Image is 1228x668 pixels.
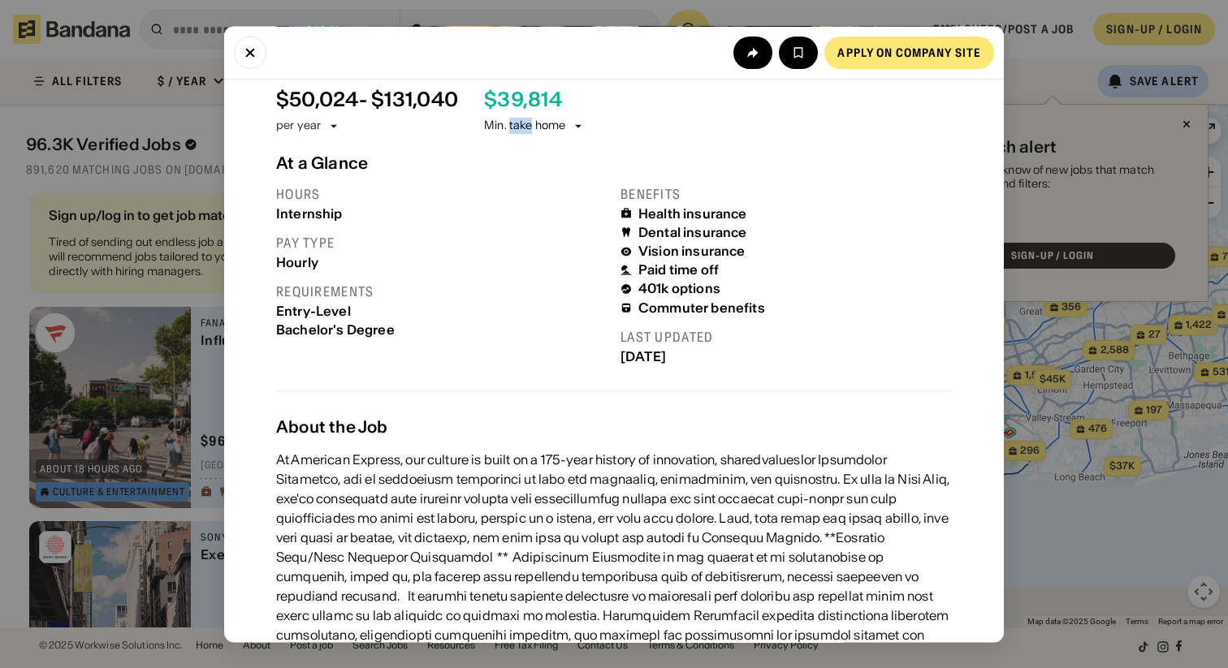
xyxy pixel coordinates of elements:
div: Bachelor's Degree [276,322,608,338]
div: Health insurance [638,206,747,222]
div: Entry-Level [276,304,608,319]
div: Commuter benefits [638,300,765,316]
div: Vision insurance [638,244,746,260]
div: per year [276,119,321,135]
div: Hourly [276,255,608,270]
div: Requirements [276,283,608,300]
div: $ 39,814 [484,88,562,112]
div: Internship [276,206,608,222]
div: Last updated [620,329,952,346]
div: Hours [276,186,608,203]
div: At a Glance [276,153,952,173]
div: Min. take home [484,119,585,135]
div: $ 50,024 - $131,040 [276,88,458,112]
div: Dental insurance [638,225,747,240]
div: About the Job [276,417,952,437]
div: 401k options [638,282,720,297]
div: Paid time off [638,263,719,278]
div: Pay type [276,235,608,252]
a: values [762,451,801,468]
div: Benefits [620,186,952,203]
button: Close [234,36,266,68]
div: Apply on company site [837,46,981,58]
div: [DATE] [620,349,952,364]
